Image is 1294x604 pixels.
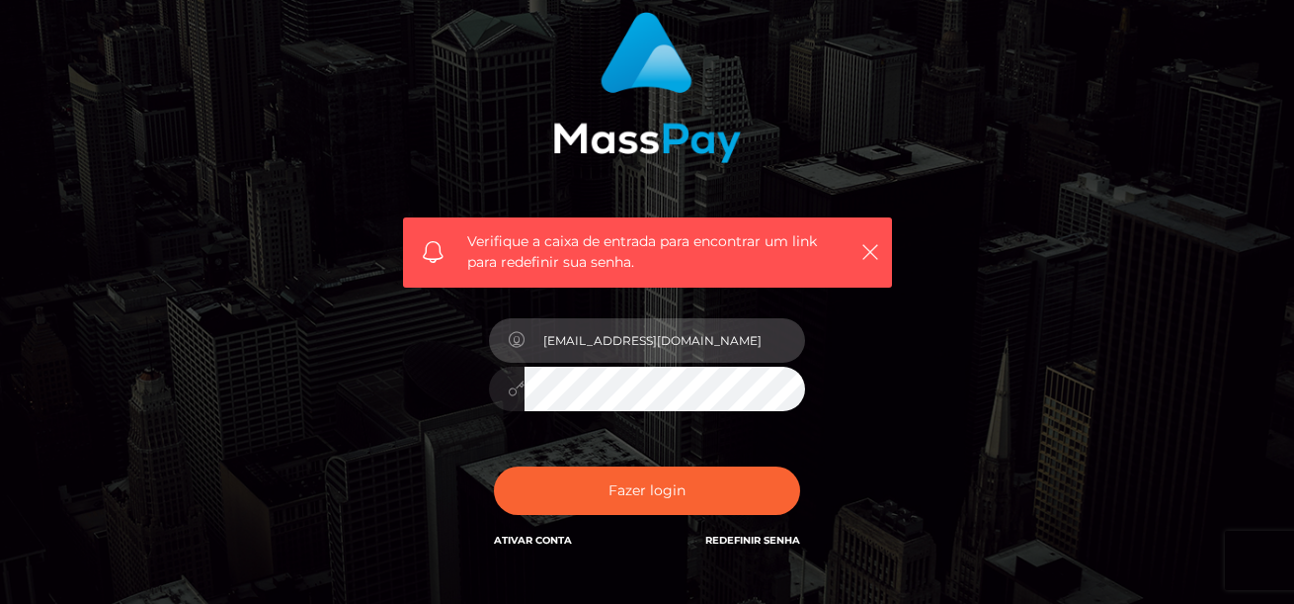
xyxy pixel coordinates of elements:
a: Redefinir senha [705,534,800,547]
img: MassPay Login [553,12,741,163]
input: E-mail... [525,318,805,363]
button: Fazer login [494,467,800,515]
span: Verifique a caixa de entrada para encontrar um link para redefinir sua senha. [467,231,828,273]
a: Ativar Conta [494,534,572,547]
